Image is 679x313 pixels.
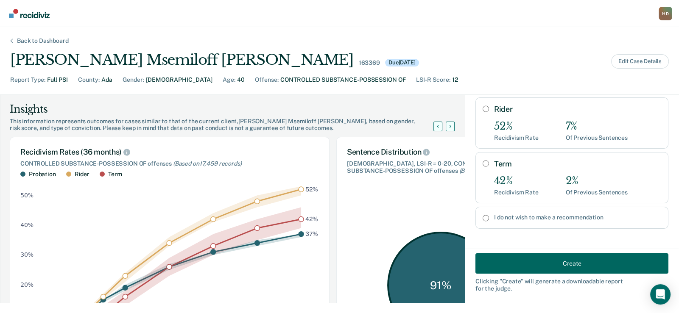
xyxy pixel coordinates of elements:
[305,186,318,192] text: 52%
[280,75,406,84] div: CONTROLLED SUBSTANCE-POSSESSION OF
[123,75,144,84] div: Gender :
[173,160,242,167] span: (Based on 17,459 records )
[10,102,444,116] div: Insights
[347,160,530,175] div: [DEMOGRAPHIC_DATA], LSI-R = 0-20, CONTROLLED SUBSTANCE-POSSESSION OF offenses
[75,171,89,178] div: Rider
[347,147,530,157] div: Sentence Distribution
[475,253,668,274] button: Create
[29,171,56,178] div: Probation
[494,189,539,196] div: Recidivism Rate
[20,160,319,167] div: CONTROLLED SUBSTANCE-POSSESSION OF offenses
[237,75,245,84] div: 40
[7,37,79,44] div: Back to Dashboard
[10,75,45,84] div: Report Type :
[566,175,628,187] div: 2%
[416,75,450,84] div: LSI-R Score :
[305,186,319,237] g: text
[650,284,671,305] div: Open Intercom Messenger
[494,175,539,187] div: 42%
[611,54,669,69] button: Edit Case Details
[108,171,122,178] div: Term
[452,75,458,84] div: 12
[20,147,319,157] div: Recidivism Rates (36 months)
[10,118,444,132] div: This information represents outcomes for cases similar to that of the current client, [PERSON_NAM...
[20,222,34,228] text: 40%
[146,75,212,84] div: [DEMOGRAPHIC_DATA]
[223,75,235,84] div: Age :
[305,216,318,222] text: 42%
[47,75,68,84] div: Full PSI
[20,281,34,288] text: 20%
[10,51,354,69] div: [PERSON_NAME] Msemiloff [PERSON_NAME]
[566,134,628,141] div: Of Previous Sentences
[494,214,661,221] label: I do not wish to make a recommendation
[385,59,419,66] div: Due [DATE]
[20,191,34,198] text: 50%
[78,75,100,84] div: County :
[494,120,539,133] div: 52%
[475,278,668,292] div: Clicking " Create " will generate a downloadable report for the judge.
[101,75,112,84] div: Ada
[494,105,661,114] label: Rider
[9,9,50,18] img: Recidiviz
[20,251,34,258] text: 30%
[659,7,672,20] button: Profile dropdown button
[494,159,661,169] label: Term
[359,59,380,66] div: 163369
[305,230,319,237] text: 37%
[255,75,279,84] div: Offense :
[566,189,628,196] div: Of Previous Sentences
[659,7,672,20] div: H D
[459,167,525,174] span: (Based on 2,663 records )
[494,134,539,141] div: Recidivism Rate
[566,120,628,133] div: 7%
